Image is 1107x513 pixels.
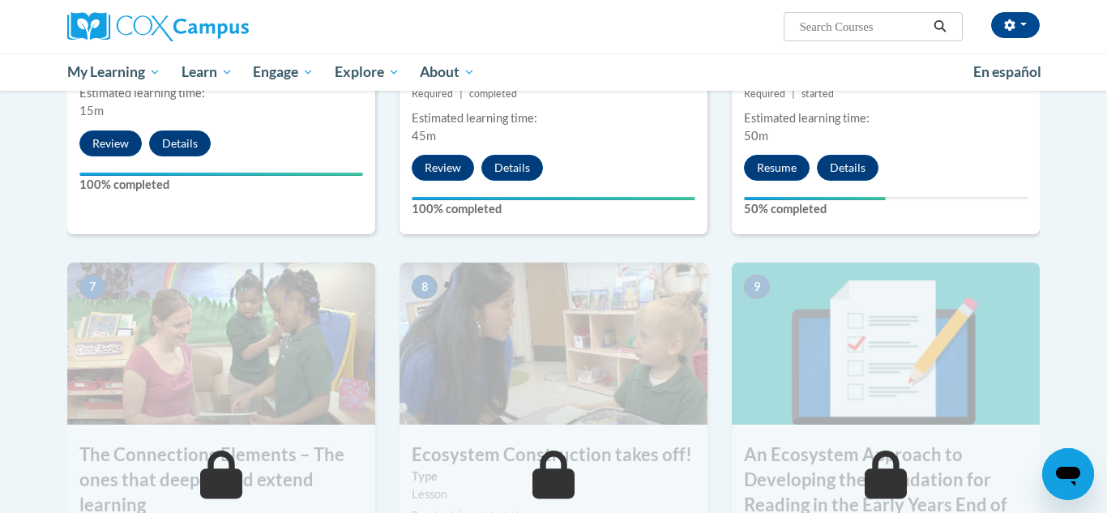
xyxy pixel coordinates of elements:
[744,275,770,299] span: 9
[801,88,834,100] span: started
[744,88,785,100] span: Required
[991,12,1040,38] button: Account Settings
[412,200,695,218] label: 100% completed
[817,155,878,181] button: Details
[335,62,400,82] span: Explore
[1042,448,1094,500] iframe: Button to launch messaging window
[79,173,363,176] div: Your progress
[469,88,517,100] span: completed
[67,62,160,82] span: My Learning
[963,55,1052,89] a: En español
[149,130,211,156] button: Details
[171,53,243,91] a: Learn
[412,197,695,200] div: Your progress
[412,275,438,299] span: 8
[79,275,105,299] span: 7
[253,62,314,82] span: Engage
[744,155,810,181] button: Resume
[798,17,928,36] input: Search Courses
[412,485,695,503] div: Lesson
[67,263,375,425] img: Course Image
[400,442,707,468] h3: Ecosystem Construction takes off!
[79,84,363,102] div: Estimated learning time:
[744,109,1028,127] div: Estimated learning time:
[324,53,410,91] a: Explore
[412,155,474,181] button: Review
[57,53,171,91] a: My Learning
[67,12,249,41] img: Cox Campus
[43,53,1064,91] div: Main menu
[412,109,695,127] div: Estimated learning time:
[79,130,142,156] button: Review
[481,155,543,181] button: Details
[79,176,363,194] label: 100% completed
[420,62,475,82] span: About
[79,104,104,118] span: 15m
[744,197,886,200] div: Your progress
[412,468,695,485] label: Type
[412,88,453,100] span: Required
[732,263,1040,425] img: Course Image
[973,63,1041,80] span: En español
[410,53,486,91] a: About
[928,17,952,36] button: Search
[242,53,324,91] a: Engage
[744,200,1028,218] label: 50% completed
[744,129,768,143] span: 50m
[459,88,463,100] span: |
[792,88,795,100] span: |
[400,263,707,425] img: Course Image
[182,62,233,82] span: Learn
[412,129,436,143] span: 45m
[67,12,375,41] a: Cox Campus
